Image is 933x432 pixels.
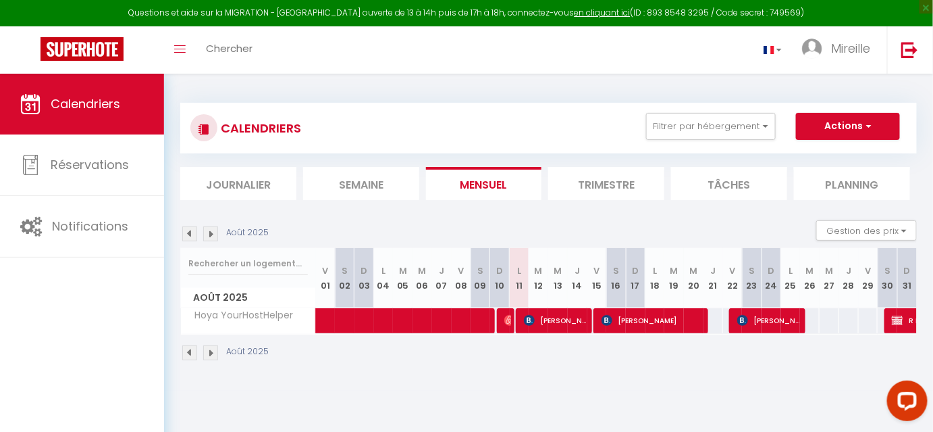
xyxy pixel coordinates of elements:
[768,264,774,277] abbr: D
[188,251,308,276] input: Rechercher un logement...
[458,264,464,277] abbr: V
[789,264,793,277] abbr: L
[723,248,743,308] th: 22
[393,248,412,308] th: 05
[381,264,385,277] abbr: L
[361,264,367,277] abbr: D
[477,264,483,277] abbr: S
[606,248,626,308] th: 16
[217,113,301,143] h3: CALENDRIERS
[897,248,917,308] th: 31
[820,248,839,308] th: 27
[878,248,897,308] th: 30
[535,264,543,277] abbr: M
[602,308,706,333] span: [PERSON_NAME]
[575,7,631,18] a: en cliquant ici
[226,345,269,358] p: Août 2025
[206,41,252,55] span: Chercher
[796,113,900,140] button: Actions
[568,248,587,308] th: 14
[632,264,639,277] abbr: D
[226,226,269,239] p: Août 2025
[554,264,562,277] abbr: M
[180,167,296,200] li: Journalier
[737,308,803,333] span: [PERSON_NAME]
[426,167,542,200] li: Mensuel
[710,264,716,277] abbr: J
[504,308,511,333] span: [PERSON_NAME]
[703,248,723,308] th: 21
[490,248,510,308] th: 10
[529,248,548,308] th: 12
[794,167,910,200] li: Planning
[613,264,619,277] abbr: S
[826,264,834,277] abbr: M
[418,264,426,277] abbr: M
[439,264,444,277] abbr: J
[432,248,452,308] th: 07
[524,308,589,333] span: [PERSON_NAME]
[904,264,911,277] abbr: D
[865,264,871,277] abbr: V
[587,248,607,308] th: 15
[452,248,471,308] th: 08
[342,264,348,277] abbr: S
[335,248,354,308] th: 02
[781,248,801,308] th: 25
[762,248,781,308] th: 24
[626,248,645,308] th: 17
[412,248,432,308] th: 06
[51,156,129,173] span: Réservations
[671,167,787,200] li: Tâches
[322,264,328,277] abbr: V
[670,264,678,277] abbr: M
[496,264,503,277] abbr: D
[575,264,580,277] abbr: J
[884,264,890,277] abbr: S
[646,113,776,140] button: Filtrer par hébergement
[399,264,407,277] abbr: M
[664,248,684,308] th: 19
[802,39,822,59] img: ...
[303,167,419,200] li: Semaine
[839,248,859,308] th: 28
[52,218,128,235] span: Notifications
[876,375,933,432] iframe: LiveChat chat widget
[593,264,599,277] abbr: V
[374,248,394,308] th: 04
[183,308,297,323] span: Hoya YourHostHelper
[548,248,568,308] th: 13
[729,264,735,277] abbr: V
[471,248,490,308] th: 09
[196,26,263,74] a: Chercher
[510,248,529,308] th: 11
[653,264,657,277] abbr: L
[792,26,887,74] a: ... Mireille
[51,95,120,112] span: Calendriers
[41,37,124,61] img: Super Booking
[690,264,698,277] abbr: M
[800,248,820,308] th: 26
[806,264,814,277] abbr: M
[901,41,918,58] img: logout
[831,40,870,57] span: Mireille
[816,220,917,241] button: Gestion des prix
[181,288,315,308] span: Août 2025
[846,264,851,277] abbr: J
[354,248,374,308] th: 03
[548,167,664,200] li: Trimestre
[517,264,521,277] abbr: L
[859,248,878,308] th: 29
[684,248,703,308] th: 20
[742,248,762,308] th: 23
[645,248,665,308] th: 18
[316,248,336,308] th: 01
[749,264,755,277] abbr: S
